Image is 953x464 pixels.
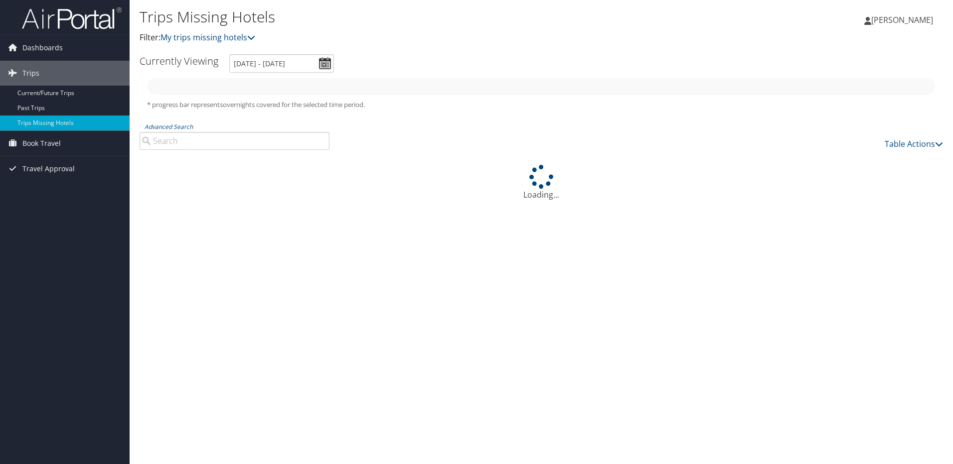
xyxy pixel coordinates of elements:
h5: * progress bar represents overnights covered for the selected time period. [147,100,936,110]
img: airportal-logo.png [22,6,122,30]
a: Table Actions [885,138,943,149]
span: [PERSON_NAME] [871,14,933,25]
a: My trips missing hotels [160,32,255,43]
div: Loading... [140,165,943,201]
span: Trips [22,61,39,86]
span: Book Travel [22,131,61,156]
a: Advanced Search [145,122,193,131]
h3: Currently Viewing [140,54,218,68]
a: [PERSON_NAME] [864,5,943,35]
input: [DATE] - [DATE] [229,54,334,73]
h1: Trips Missing Hotels [140,6,675,27]
span: Dashboards [22,35,63,60]
p: Filter: [140,31,675,44]
input: Advanced Search [140,132,329,150]
span: Travel Approval [22,156,75,181]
